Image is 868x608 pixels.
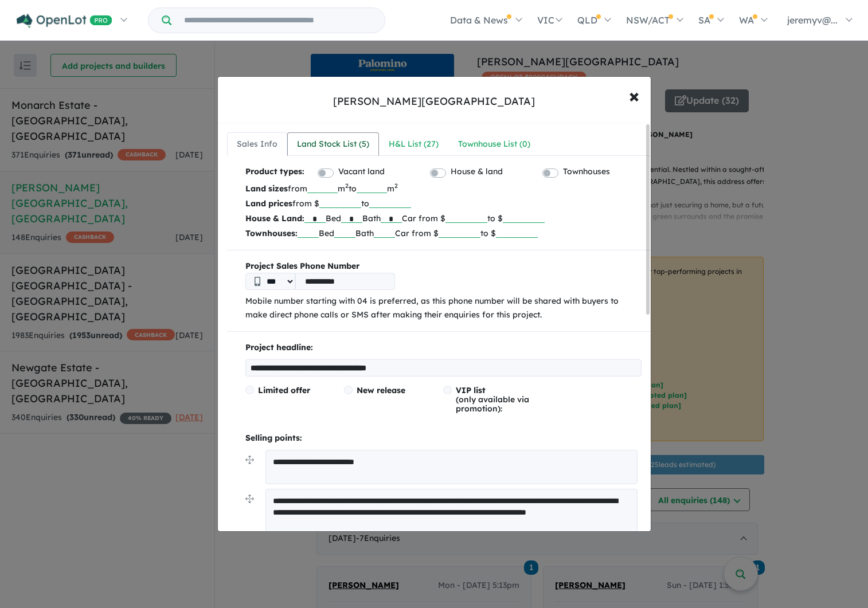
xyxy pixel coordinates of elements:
[245,495,254,503] img: drag.svg
[255,277,260,286] img: Phone icon
[787,14,838,26] span: jeremyv@...
[245,196,642,211] p: from $ to
[458,138,530,151] div: Townhouse List ( 0 )
[297,138,369,151] div: Land Stock List ( 5 )
[245,226,642,241] p: Bed Bath Car from $ to $
[245,165,304,181] b: Product types:
[258,385,310,395] span: Limited offer
[174,8,382,33] input: Try estate name, suburb, builder or developer
[245,341,642,355] p: Project headline:
[629,83,639,108] span: ×
[245,198,292,209] b: Land prices
[245,211,642,226] p: Bed Bath Car from $ to $
[237,138,277,151] div: Sales Info
[333,94,535,109] div: [PERSON_NAME][GEOGRAPHIC_DATA]
[245,228,298,238] b: Townhouses:
[245,432,642,445] p: Selling points:
[563,165,610,179] label: Townhouses
[338,165,385,179] label: Vacant land
[389,138,439,151] div: H&L List ( 27 )
[357,385,405,395] span: New release
[245,183,288,194] b: Land sizes
[394,182,398,190] sup: 2
[245,295,642,322] p: Mobile number starting with 04 is preferred, as this phone number will be shared with buyers to m...
[245,181,642,196] p: from m to m
[456,385,529,414] span: (only available via promotion):
[456,385,486,395] span: VIP list
[245,260,642,273] b: Project Sales Phone Number
[245,456,254,464] img: drag.svg
[17,14,112,28] img: Openlot PRO Logo White
[451,165,503,179] label: House & land
[245,213,304,223] b: House & Land:
[345,182,349,190] sup: 2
